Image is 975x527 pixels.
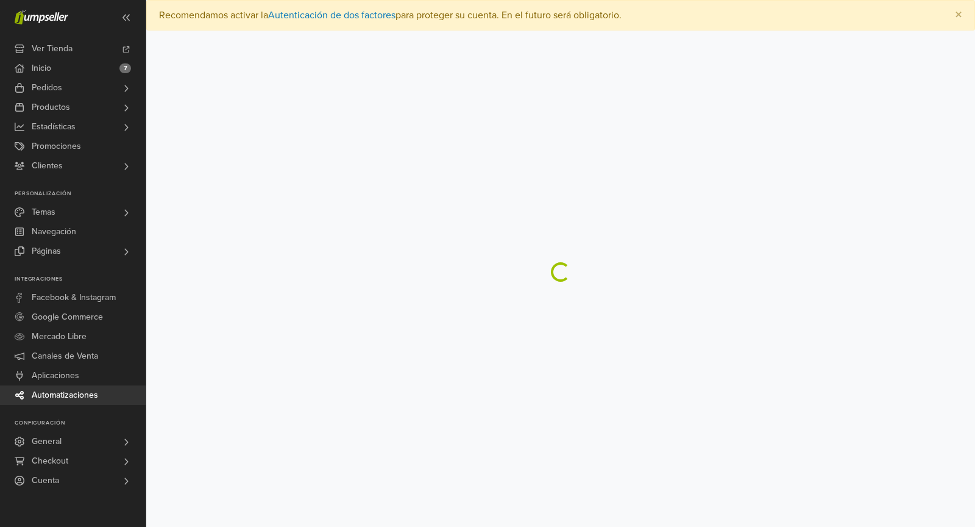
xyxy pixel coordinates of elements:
span: Automatizaciones [32,385,98,405]
span: Ver Tienda [32,39,73,59]
span: Aplicaciones [32,366,79,385]
span: Productos [32,98,70,117]
span: × [955,6,962,24]
span: Canales de Venta [32,346,98,366]
span: Clientes [32,156,63,176]
span: Temas [32,203,55,222]
a: Autenticación de dos factores [268,9,395,21]
span: Pedidos [32,78,62,98]
span: Mercado Libre [32,327,87,346]
span: Navegación [32,222,76,242]
span: Google Commerce [32,307,103,327]
span: Promociones [32,137,81,156]
p: Configuración [15,420,146,427]
span: Estadísticas [32,117,76,137]
span: Cuenta [32,471,59,490]
span: General [32,432,62,451]
p: Personalización [15,190,146,198]
span: 7 [119,63,131,73]
span: Inicio [32,59,51,78]
button: Close [943,1,974,30]
p: Integraciones [15,276,146,283]
span: Páginas [32,242,61,261]
span: Checkout [32,451,68,471]
span: Facebook & Instagram [32,288,116,307]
